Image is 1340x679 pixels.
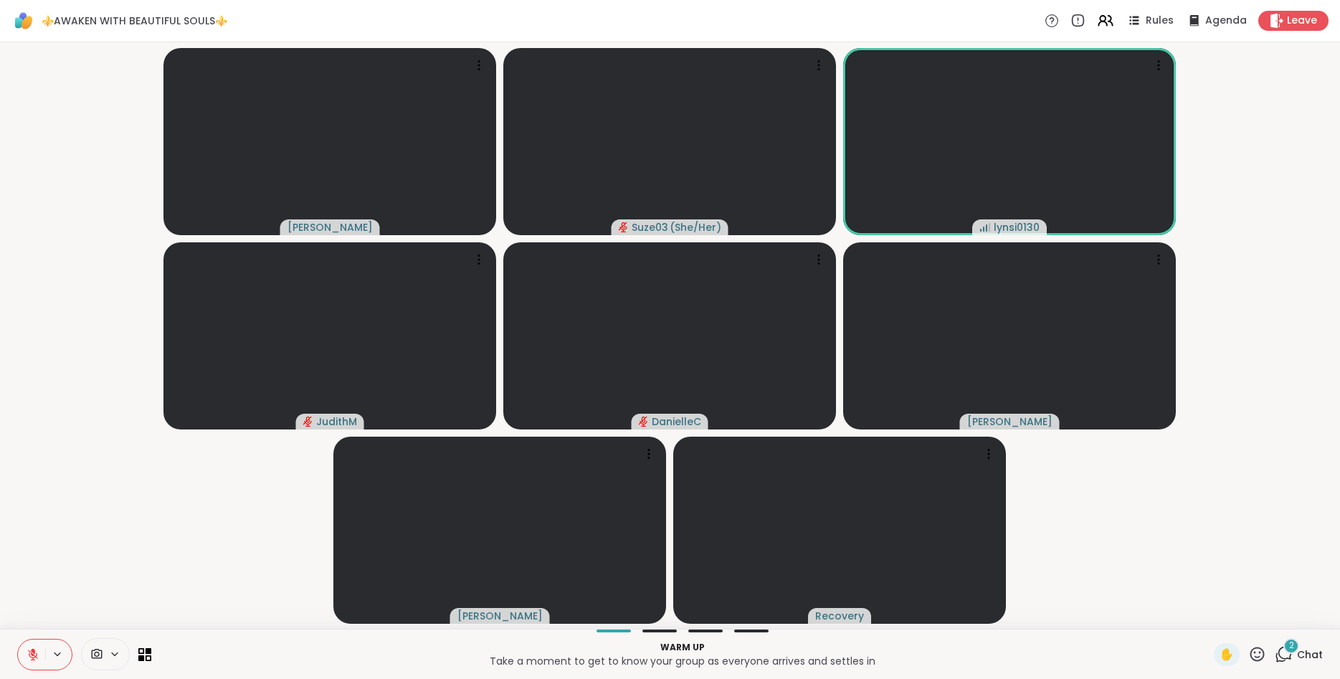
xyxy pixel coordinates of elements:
span: ⚜️AWAKEN WITH BEAUTIFUL SOULS⚜️ [42,14,227,28]
span: audio-muted [619,222,629,232]
p: Take a moment to get to know your group as everyone arrives and settles in [160,654,1205,668]
span: 2 [1289,640,1294,652]
span: [PERSON_NAME] [288,220,373,234]
span: [PERSON_NAME] [967,414,1052,429]
p: Warm up [160,641,1205,654]
span: Suze03 [632,220,668,234]
img: ShareWell Logomark [11,9,36,33]
span: ( She/Her ) [670,220,721,234]
span: Recovery [815,609,864,623]
span: Rules [1146,14,1174,28]
span: DanielleC [652,414,701,429]
span: Leave [1287,14,1317,28]
span: ✋ [1220,646,1234,663]
span: lynsi0130 [994,220,1040,234]
span: JudithM [316,414,357,429]
span: [PERSON_NAME] [457,609,543,623]
span: Agenda [1205,14,1247,28]
span: audio-muted [639,417,649,427]
span: Chat [1297,647,1323,662]
span: audio-muted [303,417,313,427]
